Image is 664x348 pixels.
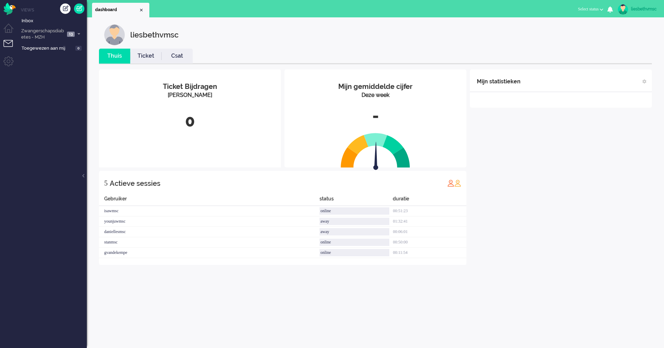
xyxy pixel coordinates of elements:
div: Creëer ticket [60,3,70,14]
li: Thuis [99,49,130,64]
div: 5 [104,176,108,190]
div: away [319,228,390,235]
a: Thuis [99,52,130,60]
a: Csat [161,52,193,60]
div: Deze week [290,91,461,99]
img: profile_red.svg [447,180,454,187]
img: profile_orange.svg [454,180,461,187]
div: younjuwmsc [99,216,319,227]
span: Zwangerschapsdiabetes - MZH [20,28,65,41]
div: online [319,249,390,256]
div: 00:50:00 [393,237,466,248]
div: daniellesmsc [99,227,319,237]
a: Inbox [20,17,87,24]
span: Inbox [22,18,87,24]
div: duratie [393,195,466,206]
span: Toegewezen aan mij [22,45,73,52]
div: 00:11:54 [393,248,466,258]
li: Dashboard [92,3,149,17]
li: Views [21,7,87,13]
div: gvandekempe [99,248,319,258]
div: 00:06:01 [393,227,466,237]
li: Ticket [130,49,161,64]
div: Ticket Bijdragen [104,82,276,92]
li: Admin menu [3,56,19,72]
div: Mijn gemiddelde cijfer [290,82,461,92]
li: Dashboard menu [3,24,19,39]
li: Select status [574,2,607,17]
div: Actieve sessies [110,176,160,190]
img: customer.svg [104,24,125,45]
span: dashboard [95,7,139,13]
div: stanmsc [99,237,319,248]
img: semi_circle.svg [341,133,410,168]
div: 01:32:41 [393,216,466,227]
div: status [319,195,393,206]
li: Tickets menu [3,40,19,56]
a: Quick Ticket [74,3,84,14]
div: away [319,218,390,225]
button: Select status [574,4,607,14]
img: flow_omnibird.svg [3,3,16,15]
a: Toegewezen aan mij 0 [20,44,87,52]
a: Ticket [130,52,161,60]
img: avatar [618,4,628,15]
a: liesbethvmsc [616,4,657,15]
div: Close tab [139,7,144,13]
span: 0 [75,46,82,51]
div: liesbethvmsc [130,24,179,45]
div: 0 [104,110,276,133]
div: isawmsc [99,206,319,216]
div: liesbethvmsc [631,6,657,13]
div: 00:51:23 [393,206,466,216]
div: online [319,239,390,246]
div: [PERSON_NAME] [104,91,276,99]
div: Gebruiker [99,195,319,206]
div: - [290,105,461,127]
img: arrow.svg [361,142,391,172]
a: Omnidesk [3,5,16,10]
li: Csat [161,49,193,64]
span: 13 [67,32,75,37]
div: Mijn statistieken [477,75,521,89]
div: online [319,207,390,215]
span: Select status [578,7,599,11]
